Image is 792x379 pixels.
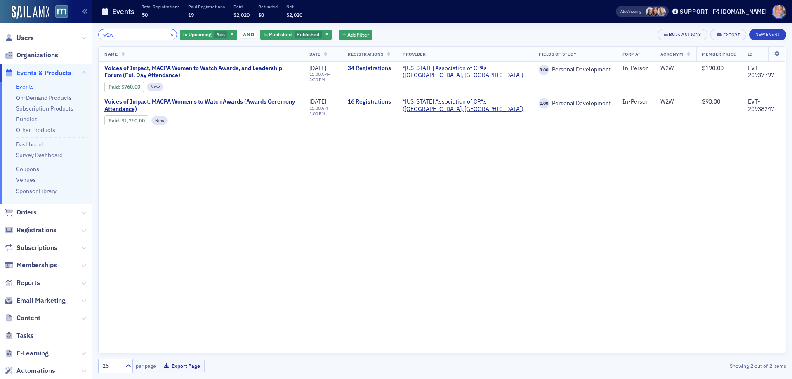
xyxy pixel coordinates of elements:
span: Reports [16,278,40,287]
span: Personal Development [549,100,611,107]
a: New Event [749,30,786,38]
div: In-Person [622,98,649,106]
div: Support [680,8,708,15]
div: Paid: 18 - $126000 [104,115,148,125]
strong: 2 [768,362,773,370]
div: – [309,106,336,116]
p: Paid [233,4,250,9]
a: 34 Registrations [348,65,391,72]
a: E-Learning [5,349,49,358]
div: Paid: 8 - $76000 [104,82,144,92]
span: Events & Products [16,68,71,78]
a: Voices of Impact, MACPA Women to Watch Awards, and Leadership Forum (Full Day Attendance) [104,65,298,79]
a: Memberships [5,261,57,270]
span: Email Marketing [16,296,66,305]
a: Registrations [5,226,57,235]
a: Content [5,313,40,323]
div: 25 [102,362,120,370]
time: 1:00 PM [309,111,325,116]
button: AddFilter [339,30,373,40]
div: Also [620,9,628,14]
a: Other Products [16,126,55,134]
a: Tasks [5,331,34,340]
span: Yes [217,31,225,38]
span: Tasks [16,331,34,340]
a: Paid [108,84,119,90]
a: Venues [16,176,36,184]
a: Email Marketing [5,296,66,305]
span: Date [309,51,321,57]
span: Natalie Antonakas [651,7,660,16]
a: Users [5,33,34,42]
span: E-Learning [16,349,49,358]
span: Provider [403,51,426,57]
span: $2,020 [286,12,302,18]
a: Dashboard [16,141,44,148]
span: Member Price [702,51,736,57]
span: Name [104,51,118,57]
span: : [108,118,121,124]
span: Automations [16,366,55,375]
span: Organizations [16,51,58,60]
span: $0 [258,12,264,18]
a: Paid [108,118,119,124]
div: [DOMAIN_NAME] [721,8,767,15]
span: ID [748,51,753,57]
span: Orders [16,208,37,217]
span: [DATE] [309,98,326,105]
div: EVT-20938247 [748,98,780,113]
a: Survey Dashboard [16,151,63,159]
time: 3:30 PM [309,77,325,82]
a: Events [16,83,34,90]
a: Reports [5,278,40,287]
span: and [240,31,257,38]
a: Subscriptions [5,243,57,252]
a: 16 Registrations [348,98,391,106]
a: Orders [5,208,37,217]
span: Profile [772,5,786,19]
p: Paid Registrations [188,4,225,9]
span: Format [622,51,641,57]
button: [DOMAIN_NAME] [713,9,770,14]
a: Coupons [16,165,39,173]
img: SailAMX [12,6,49,19]
time: 11:00 AM [309,71,328,77]
button: New Event [749,29,786,40]
span: Is Published [263,31,292,38]
span: Users [16,33,34,42]
span: *Maryland Association of CPAs (Timonium, MD) [403,98,527,113]
button: Export Page [159,360,205,372]
h1: Events [112,7,134,16]
div: Yes [180,30,237,40]
div: W2W [660,98,691,106]
div: – [309,72,336,82]
a: *[US_STATE] Association of CPAs ([GEOGRAPHIC_DATA], [GEOGRAPHIC_DATA]) [403,65,527,79]
a: Events & Products [5,68,71,78]
span: $190.00 [702,64,724,72]
span: : [108,84,121,90]
span: *Maryland Association of CPAs (Timonium, MD) [403,65,527,79]
p: Net [286,4,302,9]
span: 3.00 [539,65,549,75]
p: Total Registrations [142,4,179,9]
span: Personal Development [549,66,611,73]
span: 1.00 [539,98,549,108]
div: W2W [660,65,691,72]
a: Subscription Products [16,105,73,112]
span: Fields Of Study [539,51,577,57]
span: $90.00 [702,98,720,105]
a: View Homepage [49,5,68,19]
span: [DATE] [309,64,326,72]
span: Registrations [348,51,384,57]
span: Registrations [16,226,57,235]
div: Published [260,30,332,40]
span: Memberships [16,261,57,270]
button: and [238,31,259,38]
button: × [168,31,176,38]
p: Refunded [258,4,278,9]
div: Showing out of items [563,362,786,370]
span: $760.00 [121,84,140,90]
input: Search… [98,29,177,40]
